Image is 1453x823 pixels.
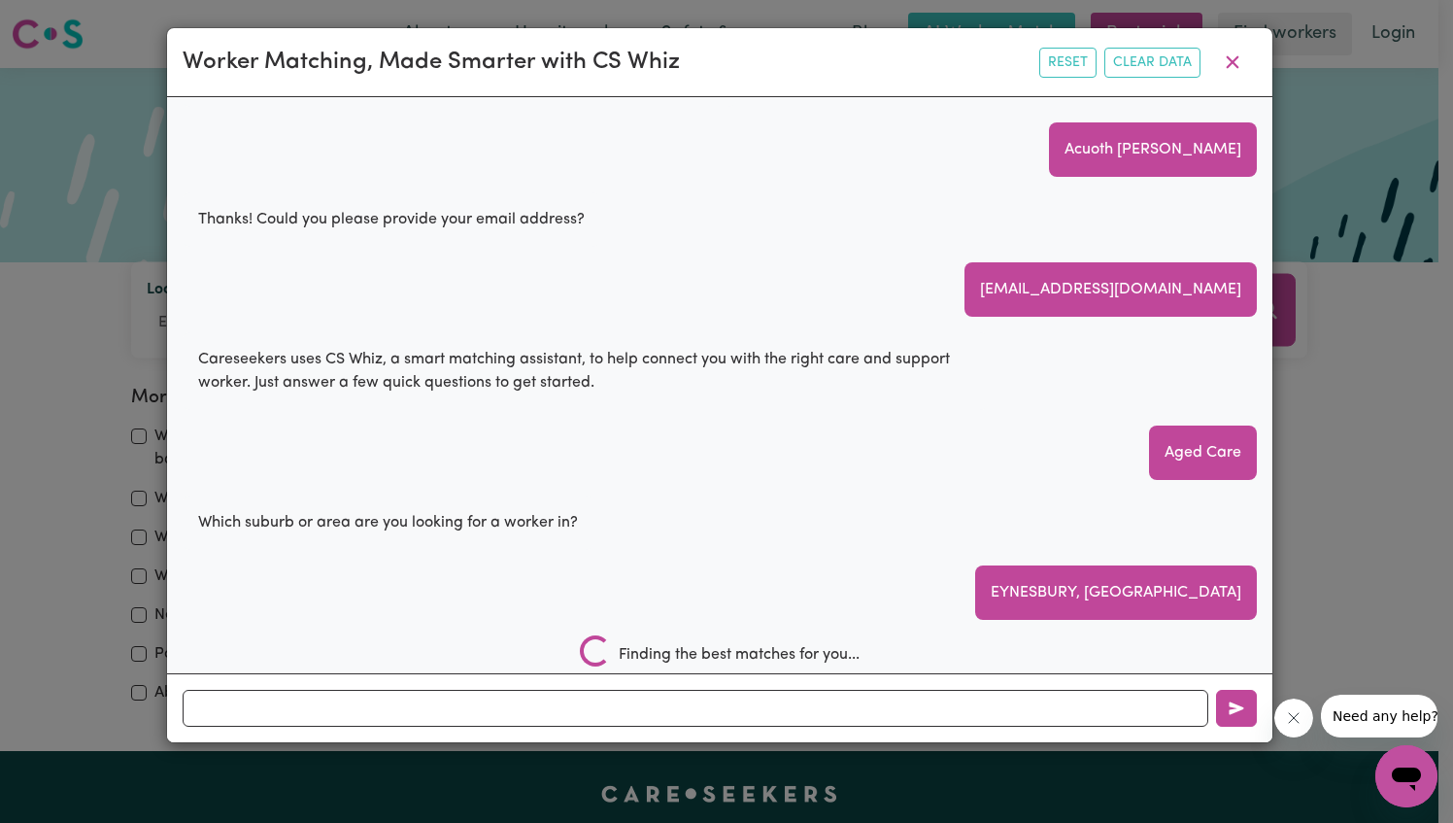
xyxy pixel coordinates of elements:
div: Which suburb or area are you looking for a worker in? [183,496,593,550]
span: Finding the best matches for you... [619,643,860,667]
iframe: Message from company [1321,695,1437,737]
div: Aged Care [1149,426,1257,480]
div: Careseekers uses CS Whiz, a smart matching assistant, to help connect you with the right care and... [183,332,989,410]
span: Need any help? [12,14,118,29]
div: EYNESBURY, [GEOGRAPHIC_DATA] [975,566,1257,620]
div: Thanks! Could you please provide your email address? [183,192,600,247]
div: Acuoth [PERSON_NAME] [1049,122,1257,177]
button: Reset [1039,48,1097,78]
div: Worker Matching, Made Smarter with CS Whiz [183,45,680,80]
iframe: Button to launch messaging window [1375,745,1437,807]
div: [EMAIL_ADDRESS][DOMAIN_NAME] [964,262,1257,317]
button: Clear Data [1104,48,1200,78]
iframe: Close message [1274,699,1313,737]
